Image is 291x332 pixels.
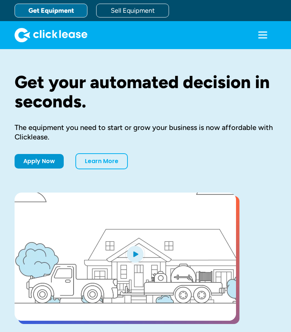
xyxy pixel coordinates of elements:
h1: Get your automated decision in seconds. [15,72,276,111]
a: Apply Now [15,154,64,169]
div: The equipment you need to start or grow your business is now affordable with Clicklease. [15,123,276,142]
a: Learn More [75,153,128,169]
img: Clicklease logo [15,28,87,42]
a: open lightbox [15,193,236,321]
a: Sell Equipment [96,4,169,17]
a: home [15,28,87,42]
a: Get Equipment [15,4,87,17]
div: menu [249,21,276,49]
img: Blue play button logo on a light blue circular background [125,244,145,264]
